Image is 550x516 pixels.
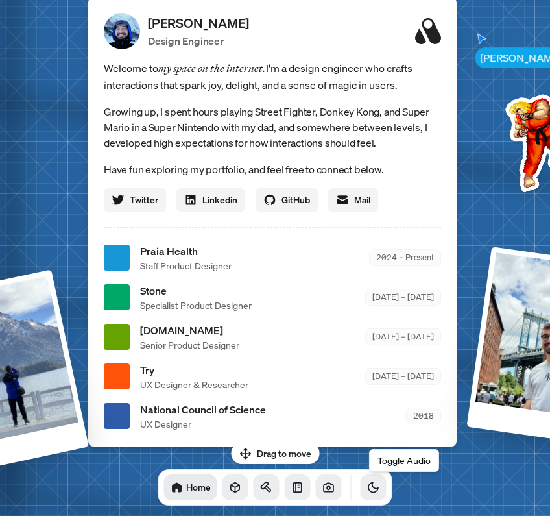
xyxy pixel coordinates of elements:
button: Toggle Theme [361,474,387,500]
div: 2018 [406,408,441,424]
div: 2024 – Present [369,249,441,265]
span: UX Designer [140,417,266,431]
a: Twitter [104,188,166,212]
p: Have fun exploring my portfolio, and feel free to connect below. [104,161,441,178]
span: GitHub [281,193,310,206]
h1: Home [186,481,211,493]
div: [DATE] – [DATE] [365,289,441,305]
a: Home [164,474,217,500]
span: Twitter [130,193,158,206]
a: Linkedin [176,188,245,212]
a: GitHub [256,188,318,212]
span: Senior Product Designer [140,338,239,352]
img: Profile Picture [104,13,140,49]
div: [DATE] – [DATE] [365,368,441,384]
span: Specialist Product Designer [140,299,252,312]
span: Stone [140,283,252,299]
span: Linkedin [202,193,237,206]
p: Growing up, I spent hours playing Street Fighter, Donkey Kong, and Super Mario in a Super Nintend... [104,104,441,151]
span: UX Designer & Researcher [140,378,248,391]
div: [DATE] – [DATE] [365,328,441,345]
span: Praia Health [140,243,232,259]
span: Try [140,362,248,378]
span: Staff Product Designer [140,259,232,273]
span: National Council of Science [140,402,266,417]
a: Mail [328,188,378,212]
span: Mail [354,193,370,206]
p: [PERSON_NAME] [148,14,249,33]
em: my space on the internet. [158,62,266,75]
span: Welcome to I'm a design engineer who crafts interactions that spark joy, delight, and a sense of ... [104,60,441,93]
p: Design Engineer [148,33,249,49]
span: [DOMAIN_NAME] [140,323,239,338]
span: Toggle Audio [377,454,431,467]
